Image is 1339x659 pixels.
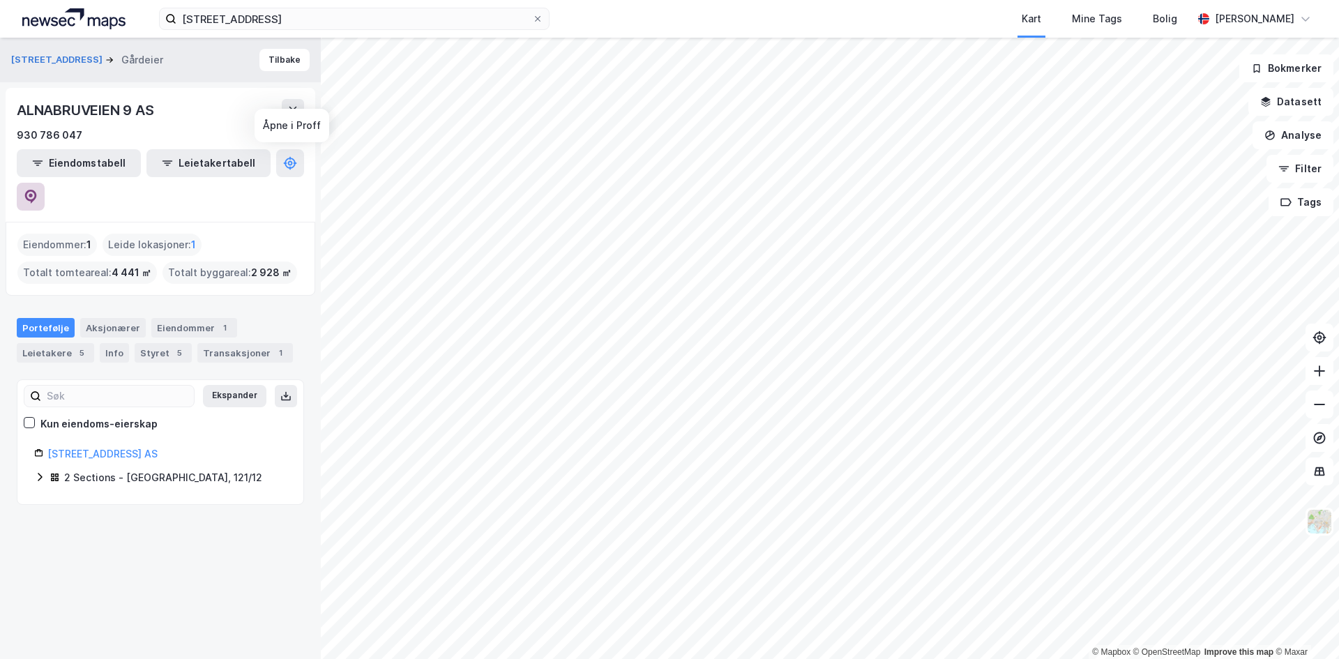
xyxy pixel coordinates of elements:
button: Analyse [1253,121,1333,149]
div: [PERSON_NAME] [1215,10,1294,27]
div: 930 786 047 [17,127,82,144]
div: 1 [273,346,287,360]
div: Totalt tomteareal : [17,262,157,284]
span: 4 441 ㎡ [112,264,151,281]
div: Mine Tags [1072,10,1122,27]
button: Tags [1269,188,1333,216]
img: Z [1306,508,1333,535]
div: Kun eiendoms-eierskap [40,416,158,432]
div: Leide lokasjoner : [103,234,202,256]
div: Leietakere [17,343,94,363]
div: Transaksjoner [197,343,293,363]
button: Filter [1266,155,1333,183]
div: Portefølje [17,318,75,338]
div: Aksjonærer [80,318,146,338]
button: Bokmerker [1239,54,1333,82]
div: Gårdeier [121,52,163,68]
span: 1 [86,236,91,253]
div: Kart [1022,10,1041,27]
a: OpenStreetMap [1133,647,1201,657]
a: Mapbox [1092,647,1130,657]
div: Eiendommer [151,318,237,338]
button: Datasett [1248,88,1333,116]
input: Søk på adresse, matrikkel, gårdeiere, leietakere eller personer [176,8,532,29]
div: Eiendommer : [17,234,97,256]
div: Bolig [1153,10,1177,27]
button: Ekspander [203,385,266,407]
div: 5 [172,346,186,360]
span: 2 928 ㎡ [251,264,292,281]
div: 1 [218,321,232,335]
button: [STREET_ADDRESS] [11,53,105,67]
div: Info [100,343,129,363]
input: Søk [41,386,194,407]
div: ALNABRUVEIEN 9 AS [17,99,157,121]
div: Styret [135,343,192,363]
button: Leietakertabell [146,149,271,177]
iframe: Chat Widget [1269,592,1339,659]
div: Kontrollprogram for chat [1269,592,1339,659]
div: Totalt byggareal : [162,262,297,284]
a: [STREET_ADDRESS] AS [47,448,158,460]
a: Improve this map [1204,647,1273,657]
span: 1 [191,236,196,253]
button: Tilbake [259,49,310,71]
div: 5 [75,346,89,360]
div: 2 Sections - [GEOGRAPHIC_DATA], 121/12 [64,469,262,486]
button: Eiendomstabell [17,149,141,177]
img: logo.a4113a55bc3d86da70a041830d287a7e.svg [22,8,126,29]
